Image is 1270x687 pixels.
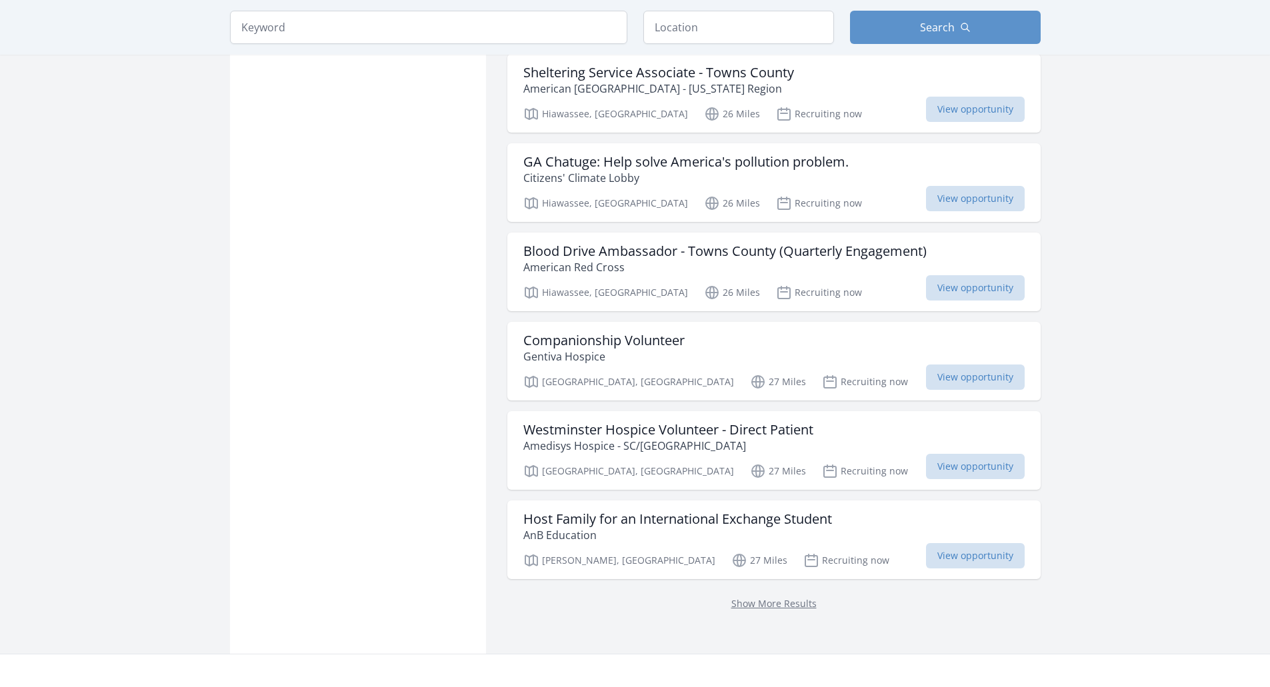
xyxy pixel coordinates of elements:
[523,170,849,186] p: Citizens' Climate Lobby
[926,97,1025,122] span: View opportunity
[731,552,787,568] p: 27 Miles
[926,186,1025,211] span: View opportunity
[523,422,813,438] h3: Westminster Hospice Volunteer - Direct Patient
[507,322,1041,400] a: Companionship Volunteer Gentiva Hospice [GEOGRAPHIC_DATA], [GEOGRAPHIC_DATA] 27 Miles Recruiting ...
[926,454,1025,479] span: View opportunity
[850,11,1041,44] button: Search
[920,19,955,35] span: Search
[523,106,688,122] p: Hiawassee, [GEOGRAPHIC_DATA]
[523,463,734,479] p: [GEOGRAPHIC_DATA], [GEOGRAPHIC_DATA]
[523,81,794,97] p: American [GEOGRAPHIC_DATA] - [US_STATE] Region
[523,438,813,454] p: Amedisys Hospice - SC/[GEOGRAPHIC_DATA]
[704,195,760,211] p: 26 Miles
[523,333,685,348] h3: Companionship Volunteer
[523,374,734,390] p: [GEOGRAPHIC_DATA], [GEOGRAPHIC_DATA]
[507,143,1041,222] a: GA Chatuge: Help solve America's pollution problem. Citizens' Climate Lobby Hiawassee, [GEOGRAPHI...
[926,275,1025,301] span: View opportunity
[523,511,832,527] h3: Host Family for an International Exchange Student
[523,259,927,275] p: American Red Cross
[731,597,817,610] a: Show More Results
[750,463,806,479] p: 27 Miles
[776,106,862,122] p: Recruiting now
[523,285,688,301] p: Hiawassee, [GEOGRAPHIC_DATA]
[822,463,908,479] p: Recruiting now
[750,374,806,390] p: 27 Miles
[523,65,794,81] h3: Sheltering Service Associate - Towns County
[926,543,1025,568] span: View opportunity
[230,11,627,44] input: Keyword
[776,195,862,211] p: Recruiting now
[704,285,760,301] p: 26 Miles
[643,11,834,44] input: Location
[926,364,1025,390] span: View opportunity
[523,527,832,543] p: AnB Education
[822,374,908,390] p: Recruiting now
[507,500,1041,579] a: Host Family for an International Exchange Student AnB Education [PERSON_NAME], [GEOGRAPHIC_DATA] ...
[507,54,1041,133] a: Sheltering Service Associate - Towns County American [GEOGRAPHIC_DATA] - [US_STATE] Region Hiawas...
[776,285,862,301] p: Recruiting now
[704,106,760,122] p: 26 Miles
[523,195,688,211] p: Hiawassee, [GEOGRAPHIC_DATA]
[507,233,1041,311] a: Blood Drive Ambassador - Towns County (Quarterly Engagement) American Red Cross Hiawassee, [GEOGR...
[523,154,849,170] h3: GA Chatuge: Help solve America's pollution problem.
[523,243,927,259] h3: Blood Drive Ambassador - Towns County (Quarterly Engagement)
[803,552,889,568] p: Recruiting now
[507,411,1041,490] a: Westminster Hospice Volunteer - Direct Patient Amedisys Hospice - SC/[GEOGRAPHIC_DATA] [GEOGRAPHI...
[523,552,715,568] p: [PERSON_NAME], [GEOGRAPHIC_DATA]
[523,348,685,364] p: Gentiva Hospice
